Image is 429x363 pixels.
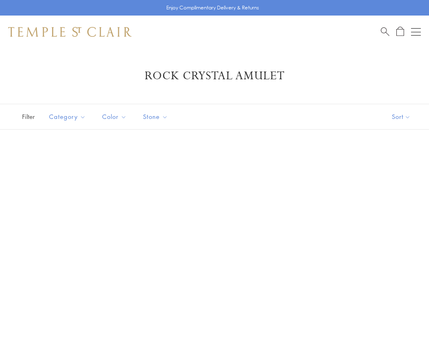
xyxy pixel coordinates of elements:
[166,4,259,12] p: Enjoy Complimentary Delivery & Returns
[8,27,132,37] img: Temple St. Clair
[20,69,409,83] h1: Rock Crystal Amulet
[96,108,133,126] button: Color
[396,27,404,37] a: Open Shopping Bag
[373,104,429,129] button: Show sort by
[381,27,389,37] a: Search
[137,108,174,126] button: Stone
[139,112,174,122] span: Stone
[98,112,133,122] span: Color
[45,112,92,122] span: Category
[43,108,92,126] button: Category
[411,27,421,37] button: Open navigation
